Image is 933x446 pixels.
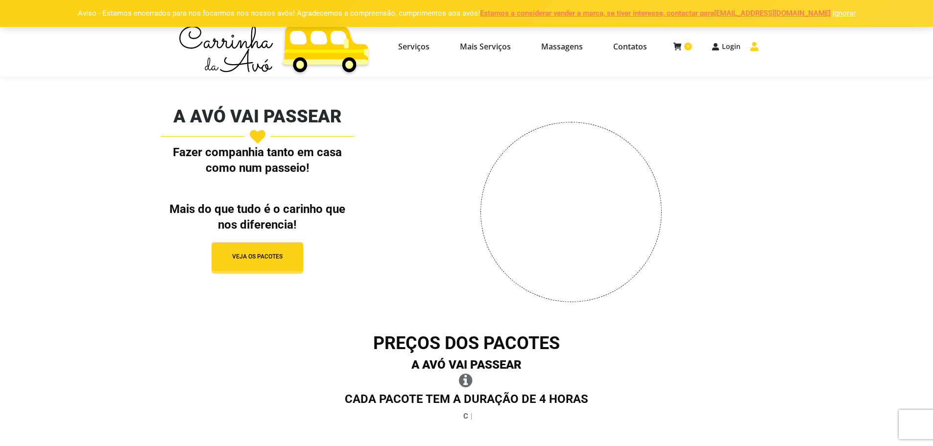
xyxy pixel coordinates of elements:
span: C [463,410,468,423]
span: Massagens [541,42,583,51]
button: VEJA OS PACOTES [212,242,303,271]
span: VEJA OS PACOTES [232,253,283,261]
a: Massagens [528,25,596,68]
a: Estamos a considerar vender a marca, se tiver interesse, contactar para [EMAIL_ADDRESS][DOMAIN_NAME] [480,9,831,18]
h2: A AVÓ VAI PASSEAR [161,106,355,127]
span: 0 [684,43,692,50]
span: Contatos [613,42,647,51]
a: Contatos [600,25,660,68]
a: 0 [673,42,692,51]
a: Login [712,42,741,51]
a: Serviços [385,25,442,68]
span: Mais Serviços [460,42,511,51]
div: CADA PACOTE TEM A DURAÇÃO DE 4 HORAS [161,393,773,405]
span: Serviços [398,42,430,51]
p: Mais do que tudo é o carinho que nos diferencia! [161,201,355,233]
span: | [471,412,472,421]
a: Mais Serviços [447,25,524,68]
div: A AVÓ VAI PASSEAR [161,359,773,371]
img: Carrinha da Avó [175,16,373,76]
h2: PREÇOS DOS PACOTES [161,332,773,354]
div: Fazer companhia tanto em casa como num passeio! [161,144,355,233]
a: Ignorar [833,9,856,18]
